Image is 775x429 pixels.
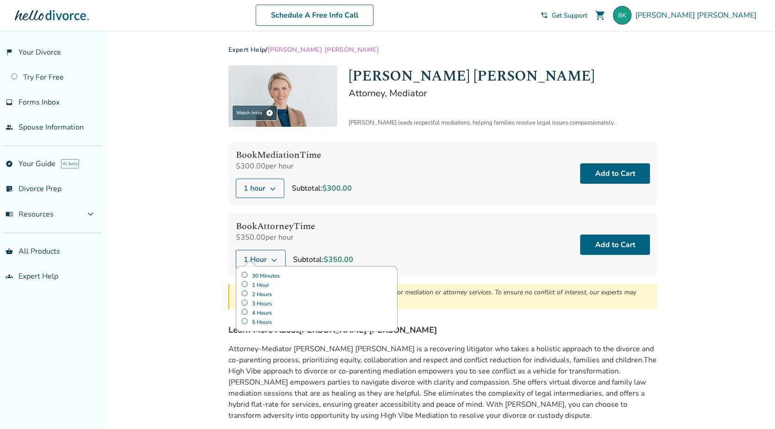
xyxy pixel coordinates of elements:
[241,299,393,308] label: 3 Hours
[18,97,60,107] span: Forms Inbox
[541,11,587,20] a: phone_in_talkGet Support
[236,232,353,242] div: $350.00 per hour
[228,45,266,54] a: Expert Help
[729,385,775,429] iframe: Chat Widget
[580,163,650,184] button: Add to Cart
[241,280,393,290] label: 1 Hour
[635,10,760,20] span: [PERSON_NAME] [PERSON_NAME]
[595,10,606,21] span: shopping_cart
[6,99,13,106] span: inbox
[349,118,658,127] div: [PERSON_NAME] leads respectful mediations, helping families resolve legal issues compassionately.
[292,183,352,194] div: Subtotal:
[236,179,284,198] button: 1 hour
[580,235,650,255] button: Add to Cart
[266,109,273,117] span: play_circle
[6,124,13,131] span: people
[256,5,374,26] a: Schedule A Free Info Call
[349,65,658,87] h1: [PERSON_NAME] [PERSON_NAME]
[6,209,54,219] span: Resources
[232,105,277,121] div: Watch Intro
[61,159,79,168] span: AI beta
[241,271,393,280] label: 30 Minutes
[228,65,338,127] img: Melissa Wheeler Hoff
[244,254,267,265] span: 1 Hour
[6,160,13,168] span: explore
[236,161,352,171] div: $300.00 per hour
[6,49,13,56] span: flag_2
[85,209,96,220] span: expand_more
[324,255,353,265] span: $350.00
[241,317,393,327] label: 5 Hours
[293,254,353,265] div: Subtotal:
[228,355,657,421] span: The High Vibe approach to divorce or co-parenting mediation empowers you to see conflict as a veh...
[236,149,352,161] h4: Book Mediation Time
[6,185,13,193] span: list_alt_check
[236,220,353,232] h4: Book Attorney Time
[236,250,286,269] button: 1 Hour
[6,211,13,218] span: menu_book
[541,12,548,19] span: phone_in_talk
[6,273,13,280] span: groups
[349,87,658,99] h2: Attorney, Mediator
[252,288,650,305] div: Please note, you may only hire [PERSON_NAME] for mediation or attorney services. To ensure no con...
[552,11,587,20] span: Get Support
[322,183,352,193] span: $300.00
[228,45,658,54] div: /
[228,324,658,336] h4: Learn More About [PERSON_NAME] [PERSON_NAME]
[6,248,13,255] span: shopping_basket
[241,308,393,317] label: 4 Hours
[228,344,654,365] span: Attorney-Mediator [PERSON_NAME] [PERSON_NAME] is a recovering litigator who takes a holistic appr...
[613,6,632,25] img: b.kendall@mac.com
[268,45,379,54] span: [PERSON_NAME] [PERSON_NAME]
[244,183,265,194] span: 1 hour
[241,290,393,299] label: 2 Hours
